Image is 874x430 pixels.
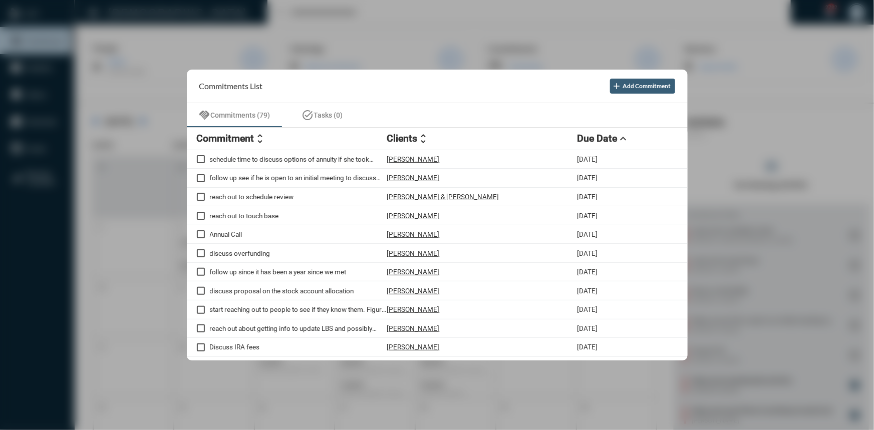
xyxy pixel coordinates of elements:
p: Discuss IRA fees [210,343,387,351]
mat-icon: task_alt [302,109,314,121]
p: [PERSON_NAME] [387,324,440,332]
p: reach out to schedule review [210,193,387,201]
mat-icon: add [612,81,622,91]
p: [DATE] [577,268,598,276]
h2: Commitment [197,133,254,144]
p: [PERSON_NAME] [387,287,440,295]
p: [PERSON_NAME] [387,174,440,182]
p: follow up since it has been a year since we met [210,268,387,276]
mat-icon: unfold_more [254,133,266,145]
span: Commitments (79) [211,111,270,119]
button: Add Commitment [610,79,675,94]
p: [PERSON_NAME] & [PERSON_NAME] [387,193,499,201]
p: [PERSON_NAME] [387,155,440,163]
p: reach out about getting info to update LBS and possibly setting up next meeting [210,324,387,332]
p: [DATE] [577,230,598,238]
p: discuss proposal on the stock account allocation [210,287,387,295]
mat-icon: unfold_more [418,133,430,145]
mat-icon: handshake [199,109,211,121]
p: [PERSON_NAME] [387,249,440,257]
p: schedule time to discuss options of annuity if she took income [210,155,387,163]
mat-icon: expand_less [618,133,630,145]
p: [PERSON_NAME] [387,230,440,238]
h2: Commitments List [199,81,263,91]
p: [DATE] [577,212,598,220]
p: [DATE] [577,155,598,163]
p: [DATE] [577,249,598,257]
h2: Clients [387,133,418,144]
p: [PERSON_NAME] [387,305,440,313]
p: [DATE] [577,343,598,351]
p: reach out to touch base [210,212,387,220]
p: [DATE] [577,193,598,201]
h2: Due Date [577,133,618,144]
p: [DATE] [577,324,598,332]
p: [PERSON_NAME] [387,268,440,276]
p: Annual Call [210,230,387,238]
span: Tasks (0) [314,111,343,119]
p: discuss overfunding [210,249,387,257]
p: follow up see if he is open to an initial meeting to discuss further what we do [210,174,387,182]
p: [PERSON_NAME] [387,212,440,220]
p: [PERSON_NAME] [387,343,440,351]
p: [DATE] [577,287,598,295]
p: [DATE] [577,305,598,313]
p: start reaching out to people to see if they know them. Figure out a connection to get introduced [210,305,387,313]
p: [DATE] [577,174,598,182]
